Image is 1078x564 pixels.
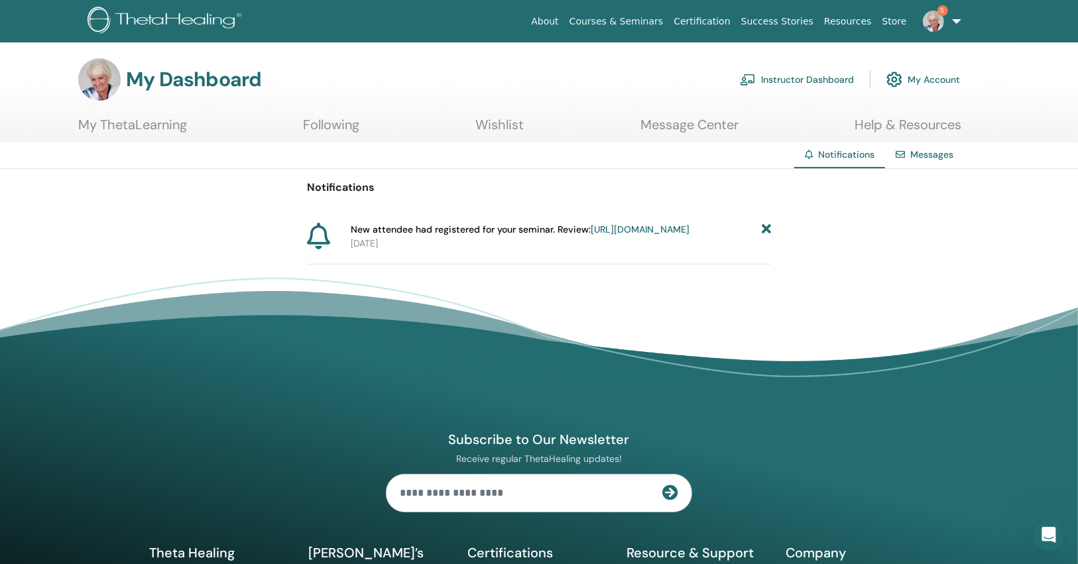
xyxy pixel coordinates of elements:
[591,223,689,235] a: [URL][DOMAIN_NAME]
[88,7,246,36] img: logo.png
[78,58,121,101] img: default.jpg
[886,68,902,91] img: cog.svg
[886,65,960,94] a: My Account
[786,544,929,561] h5: Company
[386,453,692,465] p: Receive regular ThetaHealing updates!
[126,68,261,91] h3: My Dashboard
[668,9,735,34] a: Certification
[640,117,739,142] a: Message Center
[923,11,944,32] img: default.jpg
[855,117,961,142] a: Help & Resources
[351,237,771,251] p: [DATE]
[627,544,770,561] h5: Resource & Support
[467,544,611,561] h5: Certifications
[526,9,564,34] a: About
[564,9,669,34] a: Courses & Seminars
[910,148,953,160] a: Messages
[149,544,292,561] h5: Theta Healing
[1033,519,1065,551] iframe: Intercom live chat
[307,180,771,196] p: Notifications
[740,65,854,94] a: Instructor Dashboard
[476,117,524,142] a: Wishlist
[78,117,187,142] a: My ThetaLearning
[386,431,692,448] h4: Subscribe to Our Newsletter
[351,223,689,237] span: New attendee had registered for your seminar. Review:
[736,9,819,34] a: Success Stories
[877,9,912,34] a: Store
[303,117,359,142] a: Following
[740,74,756,85] img: chalkboard-teacher.svg
[818,148,874,160] span: Notifications
[819,9,877,34] a: Resources
[937,5,948,16] span: 5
